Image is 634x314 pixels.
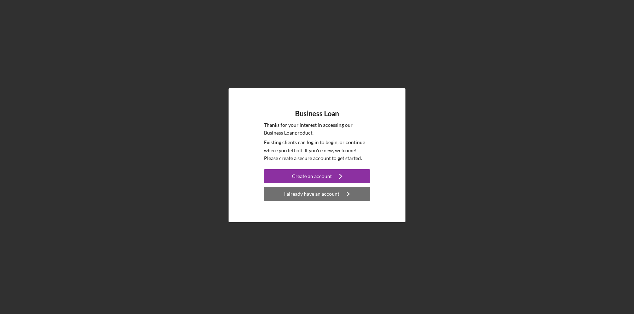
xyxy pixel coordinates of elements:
[264,169,370,183] button: Create an account
[264,187,370,201] button: I already have an account
[292,169,332,183] div: Create an account
[284,187,339,201] div: I already have an account
[295,109,339,118] h4: Business Loan
[264,121,370,137] p: Thanks for your interest in accessing our Business Loan product.
[264,138,370,162] p: Existing clients can log in to begin, or continue where you left off. If you're new, welcome! Ple...
[264,169,370,185] a: Create an account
